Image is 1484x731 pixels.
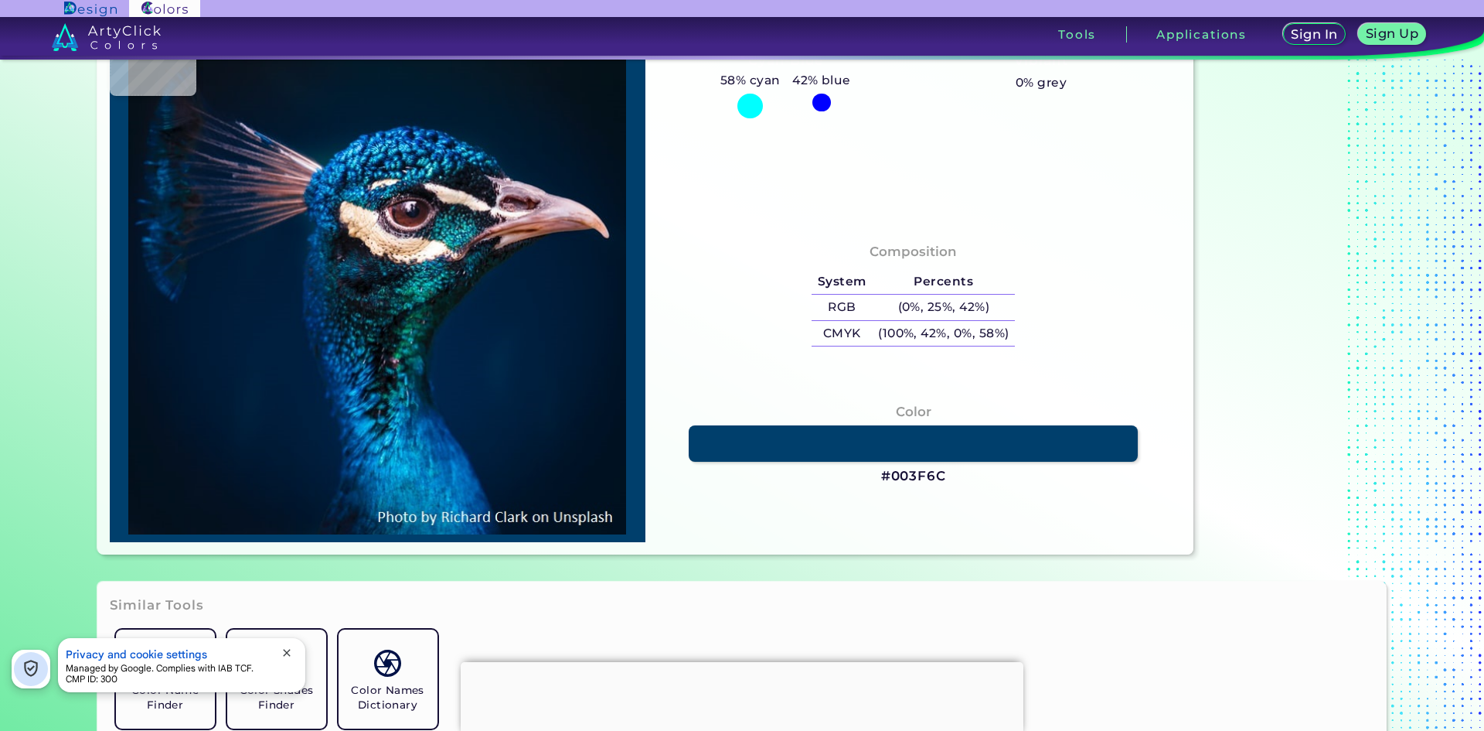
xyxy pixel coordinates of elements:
[1361,25,1422,44] a: Sign Up
[52,23,161,51] img: logo_artyclick_colors_white.svg
[1156,29,1247,40] h3: Applications
[896,401,931,423] h4: Color
[812,321,872,347] h5: CMYK
[1293,29,1335,40] h5: Sign In
[872,321,1015,347] h5: (100%, 42%, 0%, 58%)
[117,17,638,535] img: img_pavlin.jpg
[872,295,1015,320] h5: (0%, 25%, 42%)
[64,2,116,16] img: ArtyClick Design logo
[1016,73,1067,93] h5: 0% grey
[714,70,786,91] h5: 58% cyan
[110,596,204,615] h3: Similar Tools
[870,241,957,263] h4: Composition
[812,295,872,320] h5: RGB
[786,70,856,91] h5: 42% blue
[345,683,431,712] h5: Color Names Dictionary
[122,683,209,712] h5: Color Name Finder
[881,467,946,486] h3: #003F6C
[1368,28,1416,39] h5: Sign Up
[872,269,1015,295] h5: Percents
[233,683,320,712] h5: Color Shades Finder
[1286,25,1343,44] a: Sign In
[1058,29,1096,40] h3: Tools
[812,269,872,295] h5: System
[374,650,401,677] img: icon_color_names_dictionary.svg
